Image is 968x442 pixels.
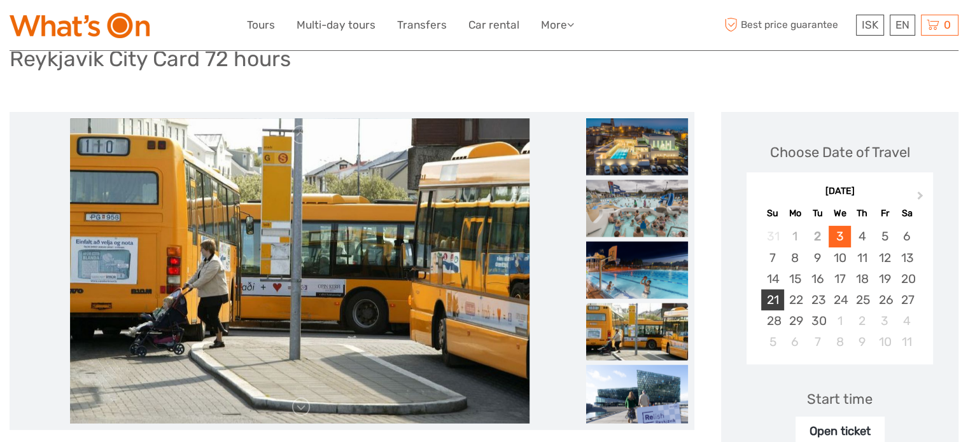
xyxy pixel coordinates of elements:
[829,310,851,331] div: Choose Wednesday, October 1st, 2025
[896,226,918,247] div: Choose Saturday, September 6th, 2025
[873,247,895,268] div: Choose Friday, September 12th, 2025
[397,16,447,34] a: Transfers
[806,331,829,352] div: Choose Tuesday, October 7th, 2025
[851,310,873,331] div: Choose Thursday, October 2nd, 2025
[829,247,851,268] div: Choose Wednesday, September 10th, 2025
[70,118,530,424] img: 54fa929bd9b94cbcbf7dd9f6ad3e7e9c_main_slider.jpeg
[896,310,918,331] div: Choose Saturday, October 4th, 2025
[586,365,688,441] img: ec15941897404676899f8eafe046954f.jpeg
[806,310,829,331] div: Choose Tuesday, September 30th, 2025
[829,205,851,222] div: We
[896,331,918,352] div: Choose Saturday, October 11th, 2025
[896,205,918,222] div: Sa
[761,247,783,268] div: Choose Sunday, September 7th, 2025
[862,18,878,31] span: ISK
[784,331,806,352] div: Choose Monday, October 6th, 2025
[873,205,895,222] div: Fr
[586,118,688,176] img: ac95092266814abc9e56d5c179d97c05_slider_thumbnail.png
[297,16,375,34] a: Multi-day tours
[873,289,895,310] div: Choose Friday, September 26th, 2025
[761,205,783,222] div: Su
[851,247,873,268] div: Choose Thursday, September 11th, 2025
[784,247,806,268] div: Choose Monday, September 8th, 2025
[851,289,873,310] div: Choose Thursday, September 25th, 2025
[761,289,783,310] div: Choose Sunday, September 21st, 2025
[896,247,918,268] div: Choose Saturday, September 13th, 2025
[911,188,932,209] button: Next Month
[247,16,275,34] a: Tours
[942,18,953,31] span: 0
[541,16,574,34] a: More
[761,331,783,352] div: Choose Sunday, October 5th, 2025
[873,268,895,289] div: Choose Friday, September 19th, 2025
[806,268,829,289] div: Choose Tuesday, September 16th, 2025
[784,289,806,310] div: Choose Monday, September 22nd, 2025
[851,331,873,352] div: Choose Thursday, October 9th, 2025
[721,15,853,36] span: Best price guarantee
[829,268,851,289] div: Choose Wednesday, September 17th, 2025
[806,205,829,222] div: Tu
[829,331,851,352] div: Choose Wednesday, October 8th, 2025
[851,268,873,289] div: Choose Thursday, September 18th, 2025
[873,331,895,352] div: Choose Friday, October 10th, 2025
[807,389,873,409] div: Start time
[586,303,688,361] img: 54fa929bd9b94cbcbf7dd9f6ad3e7e9c_slider_thumbnail.jpeg
[873,310,895,331] div: Choose Friday, October 3rd, 2025
[784,205,806,222] div: Mo
[10,13,150,38] img: What's On
[586,242,688,299] img: c0678c56da0c42a79b281ce467ab0174_slider_thumbnail.png
[761,268,783,289] div: Choose Sunday, September 14th, 2025
[751,226,929,352] div: month 2025-09
[784,268,806,289] div: Choose Monday, September 15th, 2025
[896,268,918,289] div: Choose Saturday, September 20th, 2025
[829,289,851,310] div: Choose Wednesday, September 24th, 2025
[468,16,519,34] a: Car rental
[784,310,806,331] div: Choose Monday, September 29th, 2025
[806,247,829,268] div: Choose Tuesday, September 9th, 2025
[851,226,873,247] div: Choose Thursday, September 4th, 2025
[10,46,291,72] h1: Reykjavik City Card 72 hours
[586,180,688,237] img: 354d30294d5940019605f82c16c54093_slider_thumbnail.png
[829,226,851,247] div: Choose Wednesday, September 3rd, 2025
[761,310,783,331] div: Choose Sunday, September 28th, 2025
[784,226,806,247] div: Not available Monday, September 1st, 2025
[890,15,915,36] div: EN
[761,226,783,247] div: Not available Sunday, August 31st, 2025
[896,289,918,310] div: Choose Saturday, September 27th, 2025
[747,185,933,198] div: [DATE]
[806,226,829,247] div: Not available Tuesday, September 2nd, 2025
[873,226,895,247] div: Choose Friday, September 5th, 2025
[806,289,829,310] div: Choose Tuesday, September 23rd, 2025
[851,205,873,222] div: Th
[770,142,910,162] div: Choose Date of Travel
[146,20,162,35] button: Open LiveChat chat widget
[18,22,144,32] p: We're away right now. Please check back later!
